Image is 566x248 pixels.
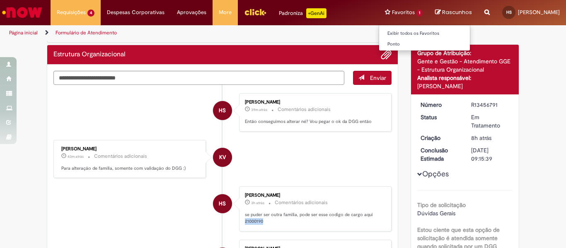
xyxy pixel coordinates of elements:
[417,74,513,82] div: Analista responsável:
[68,154,84,159] time: 28/08/2025 17:40:17
[94,153,147,160] small: Comentários adicionais
[279,8,327,18] div: Padroniza
[414,101,465,109] dt: Número
[251,200,264,205] span: 3h atrás
[245,193,383,198] div: [PERSON_NAME]
[471,134,491,142] time: 28/08/2025 10:45:09
[1,4,44,21] img: ServiceNow
[245,100,383,105] div: [PERSON_NAME]
[53,51,126,58] h2: Estrutura Organizacional Histórico de tíquete
[417,209,455,217] span: Dúvidas Gerais
[353,71,392,85] button: Enviar
[392,8,415,17] span: Favoritos
[471,134,510,142] div: 28/08/2025 10:45:09
[61,165,199,172] p: Para alteração de família, somente com validação do DGG :)
[442,8,472,16] span: Rascunhos
[245,212,383,224] p: se puder ser outra familia, pode ser esse codigo de cargo aqui 21000190
[219,194,226,214] span: HS
[244,6,266,18] img: click_logo_yellow_360x200.png
[379,25,470,51] ul: Favoritos
[275,199,328,206] small: Comentários adicionais
[245,118,383,125] p: Então conseguimos alterar né? Vou pegar o ok da DGG então
[213,148,232,167] div: Karine Vieira
[306,8,327,18] p: +GenAi
[68,154,84,159] span: 43m atrás
[57,8,86,17] span: Requisições
[87,10,94,17] span: 4
[278,106,331,113] small: Comentários adicionais
[435,9,472,17] a: Rascunhos
[414,146,465,163] dt: Conclusão Estimada
[213,194,232,213] div: Hallana Costa De Souza
[417,201,466,209] b: Tipo de solicitação
[506,10,512,15] span: HS
[177,8,206,17] span: Aprovações
[417,82,513,90] div: [PERSON_NAME]
[381,49,392,60] button: Adicionar anexos
[416,10,423,17] span: 1
[61,147,199,152] div: [PERSON_NAME]
[518,9,560,16] span: [PERSON_NAME]
[213,101,232,120] div: Hallana Costa De Souza
[6,25,371,41] ul: Trilhas de página
[251,200,264,205] time: 28/08/2025 15:33:20
[417,49,513,57] div: Grupo de Atribuição:
[471,113,510,130] div: Em Tratamento
[251,107,267,112] time: 28/08/2025 17:44:51
[471,146,510,163] div: [DATE] 09:15:39
[9,29,38,36] a: Página inicial
[471,134,491,142] span: 8h atrás
[219,101,226,120] span: HS
[56,29,117,36] a: Formulário de Atendimento
[251,107,267,112] span: 39m atrás
[414,134,465,142] dt: Criação
[414,113,465,121] dt: Status
[379,40,470,49] a: Ponto
[471,101,510,109] div: R13456791
[219,8,232,17] span: More
[219,147,226,167] span: KV
[417,57,513,74] div: Gente e Gestão - Atendimento GGE - Estrutura Organizacional
[379,29,470,38] a: Exibir todos os Favoritos
[53,71,344,85] textarea: Digite sua mensagem aqui...
[107,8,164,17] span: Despesas Corporativas
[370,74,386,82] span: Enviar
